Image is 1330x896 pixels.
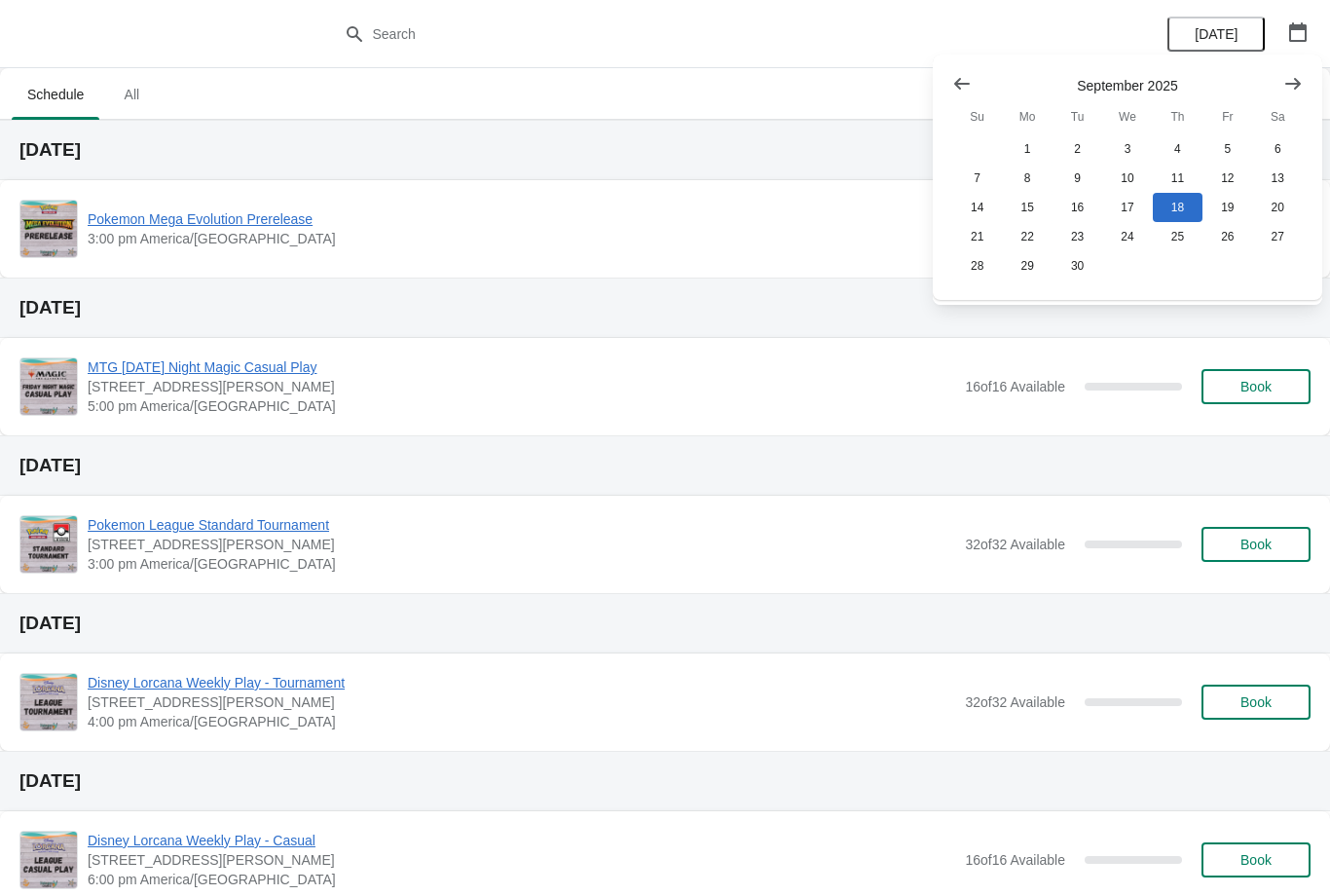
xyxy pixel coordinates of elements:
button: Book [1201,369,1311,404]
button: Saturday September 20 2025 [1253,193,1303,222]
button: Book [1201,842,1311,877]
span: Schedule [12,77,99,112]
span: [STREET_ADDRESS][PERSON_NAME] [88,377,955,396]
span: 16 of 16 Available [965,379,1065,394]
h2: [DATE] [19,771,1311,791]
span: Disney Lorcana Weekly Play - Tournament [88,673,955,692]
button: Monday September 22 2025 [1002,222,1052,251]
button: Thursday September 25 2025 [1153,222,1202,251]
img: MTG Friday Night Magic Casual Play | 2040 Louetta Rd Ste I Spring, TX 77388 | 5:00 pm America/Chi... [20,358,77,415]
span: MTG [DATE] Night Magic Casual Play [88,357,955,377]
img: Pokemon League Standard Tournament | 2040 Louetta Rd Ste I Spring, TX 77388 | 3:00 pm America/Chi... [20,516,77,573]
button: Saturday September 6 2025 [1253,134,1303,164]
button: Tuesday September 23 2025 [1053,222,1102,251]
h2: [DATE] [19,140,1311,160]
th: Wednesday [1102,99,1152,134]
th: Tuesday [1053,99,1102,134]
button: Sunday September 14 2025 [952,193,1002,222]
button: Tuesday September 9 2025 [1053,164,1102,193]
button: Sunday September 28 2025 [952,251,1002,280]
button: Wednesday September 24 2025 [1102,222,1152,251]
button: Thursday September 18 2025 [1153,193,1202,222]
input: Search [372,17,998,52]
button: Saturday September 27 2025 [1253,222,1303,251]
span: Book [1240,852,1272,868]
button: Friday September 12 2025 [1202,164,1252,193]
button: Thursday September 4 2025 [1153,134,1202,164]
span: Book [1240,379,1272,394]
button: Wednesday September 3 2025 [1102,134,1152,164]
th: Sunday [952,99,1002,134]
button: Monday September 8 2025 [1002,164,1052,193]
span: Pokemon League Standard Tournament [88,515,955,535]
button: Sunday September 21 2025 [952,222,1002,251]
button: Wednesday September 10 2025 [1102,164,1152,193]
span: Book [1240,537,1272,552]
span: [DATE] [1195,26,1238,42]
button: Monday September 1 2025 [1002,134,1052,164]
button: Thursday September 11 2025 [1153,164,1202,193]
button: Monday September 15 2025 [1002,193,1052,222]
h2: [DATE] [19,456,1311,475]
span: 3:00 pm America/[GEOGRAPHIC_DATA] [88,229,955,248]
span: Disney Lorcana Weekly Play - Casual [88,831,955,850]
button: Sunday September 7 2025 [952,164,1002,193]
span: 16 of 16 Available [965,852,1065,868]
button: Saturday September 13 2025 [1253,164,1303,193]
img: Pokemon Mega Evolution Prerelease | | 3:00 pm America/Chicago [20,201,77,257]
button: [DATE] [1167,17,1265,52]
span: [STREET_ADDRESS][PERSON_NAME] [88,535,955,554]
span: Pokemon Mega Evolution Prerelease [88,209,955,229]
img: Disney Lorcana Weekly Play - Casual | 2040 Louetta Rd Ste I Spring, TX 77388 | 6:00 pm America/Ch... [20,832,77,888]
span: [STREET_ADDRESS][PERSON_NAME] [88,850,955,870]
h2: [DATE] [19,614,1311,633]
th: Saturday [1253,99,1303,134]
button: Friday September 26 2025 [1202,222,1252,251]
span: 32 of 32 Available [965,694,1065,710]
th: Monday [1002,99,1052,134]
button: Wednesday September 17 2025 [1102,193,1152,222]
button: Show next month, October 2025 [1275,66,1311,101]
button: Book [1201,527,1311,562]
button: Tuesday September 2 2025 [1053,134,1102,164]
span: 5:00 pm America/[GEOGRAPHIC_DATA] [88,396,955,416]
button: Tuesday September 16 2025 [1053,193,1102,222]
button: Tuesday September 30 2025 [1053,251,1102,280]
span: Book [1240,694,1272,710]
button: Friday September 5 2025 [1202,134,1252,164]
button: Friday September 19 2025 [1202,193,1252,222]
th: Friday [1202,99,1252,134]
span: 3:00 pm America/[GEOGRAPHIC_DATA] [88,554,955,574]
span: [STREET_ADDRESS][PERSON_NAME] [88,692,955,712]
th: Thursday [1153,99,1202,134]
button: Show previous month, August 2025 [944,66,979,101]
span: 32 of 32 Available [965,537,1065,552]
span: 6:00 pm America/[GEOGRAPHIC_DATA] [88,870,955,889]
span: 4:00 pm America/[GEOGRAPHIC_DATA] [88,712,955,731]
h2: [DATE] [19,298,1311,317]
span: All [107,77,156,112]
button: Book [1201,685,1311,720]
img: Disney Lorcana Weekly Play - Tournament | 2040 Louetta Rd Ste I Spring, TX 77388 | 4:00 pm Americ... [20,674,77,730]
button: Monday September 29 2025 [1002,251,1052,280]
